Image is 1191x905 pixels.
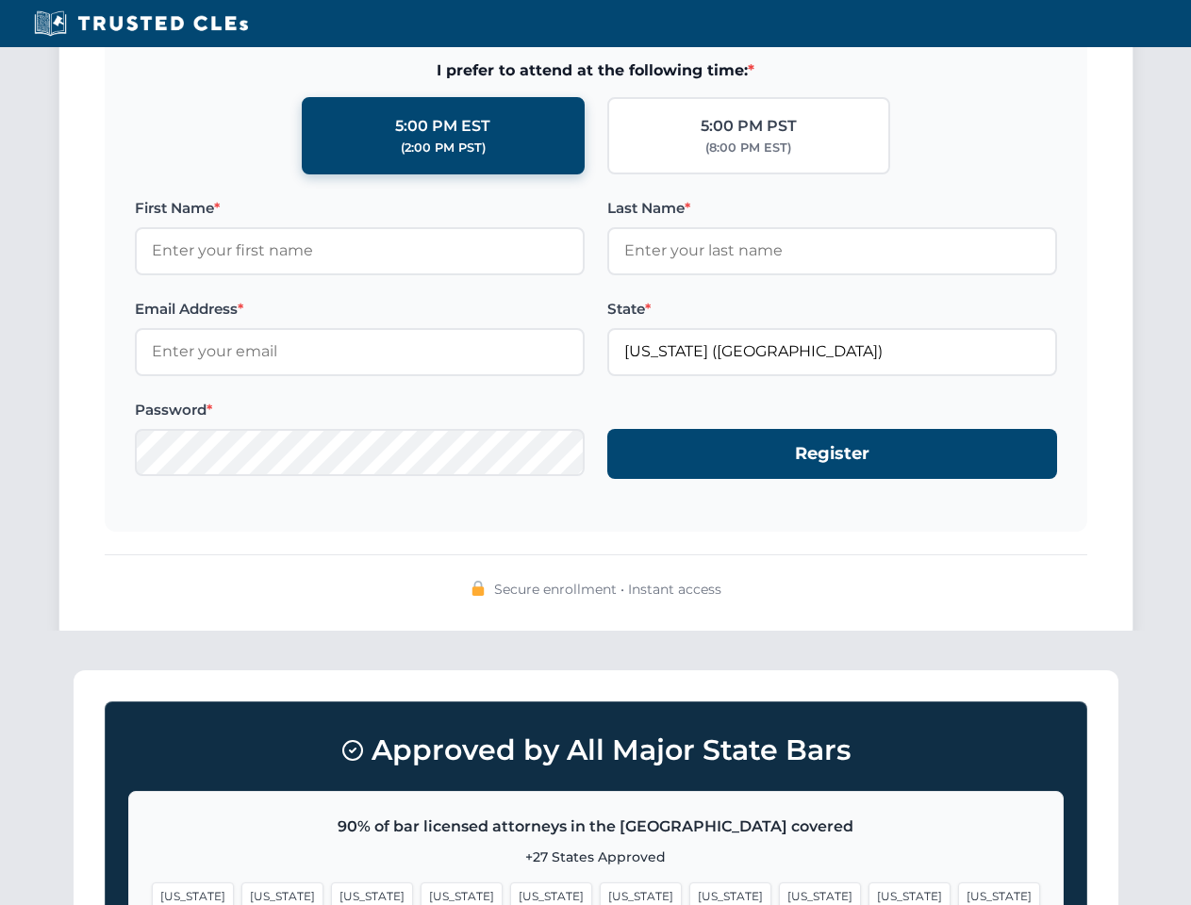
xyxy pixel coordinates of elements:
[152,847,1040,867] p: +27 States Approved
[135,197,585,220] label: First Name
[471,581,486,596] img: 🔒
[494,579,721,600] span: Secure enrollment • Instant access
[607,197,1057,220] label: Last Name
[135,58,1057,83] span: I prefer to attend at the following time:
[607,429,1057,479] button: Register
[152,814,1040,839] p: 90% of bar licensed attorneys in the [GEOGRAPHIC_DATA] covered
[135,328,585,375] input: Enter your email
[128,725,1064,776] h3: Approved by All Major State Bars
[395,114,490,139] div: 5:00 PM EST
[607,328,1057,375] input: Florida (FL)
[607,227,1057,274] input: Enter your last name
[135,227,585,274] input: Enter your first name
[607,298,1057,321] label: State
[701,114,797,139] div: 5:00 PM PST
[705,139,791,157] div: (8:00 PM EST)
[28,9,254,38] img: Trusted CLEs
[135,298,585,321] label: Email Address
[135,399,585,421] label: Password
[401,139,486,157] div: (2:00 PM PST)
